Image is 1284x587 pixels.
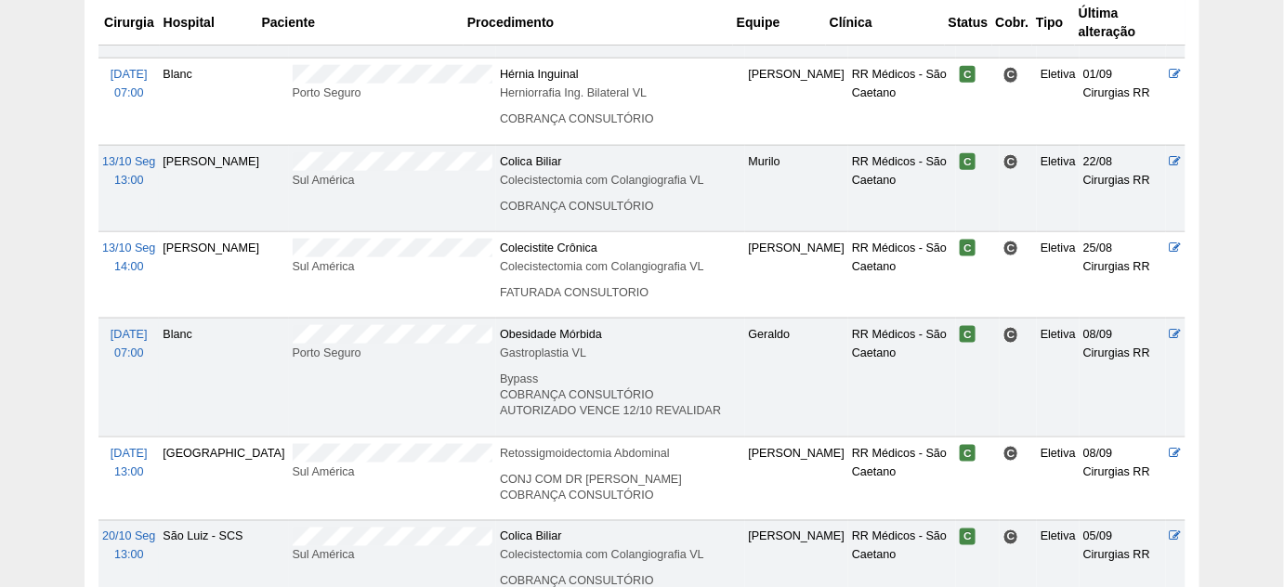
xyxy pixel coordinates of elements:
div: Porto Seguro [293,84,493,102]
div: Sul América [293,546,493,565]
td: Hérnia Inguinal [496,59,744,145]
div: Colecistectomia com Colangiografia VL [500,257,740,276]
a: Editar [1170,328,1182,341]
span: [DATE] [111,447,148,460]
div: Sul América [293,171,493,189]
span: [DATE] [111,328,148,341]
div: Herniorrafia Ing. Bilateral VL [500,84,740,102]
td: RR Médicos - São Caetano [848,231,956,318]
td: Blanc [159,59,288,145]
td: Eletiva [1037,319,1080,437]
a: 13/10 Seg 14:00 [102,241,155,273]
td: RR Médicos - São Caetano [848,59,956,145]
span: Consultório [1003,154,1019,170]
span: 14:00 [114,260,144,273]
td: RR Médicos - São Caetano [848,319,956,437]
a: Editar [1170,530,1182,543]
a: [DATE] 07:00 [111,68,148,99]
span: 07:00 [114,346,144,359]
p: Bypass COBRANÇA CONSULTÓRIO AUTORIZADO VENCE 12/10 REVALIDAR [500,372,740,419]
a: 20/10 Seg 13:00 [102,530,155,562]
span: Confirmada [960,528,976,545]
td: [PERSON_NAME] [745,59,849,145]
td: [GEOGRAPHIC_DATA] [159,437,288,520]
td: Eletiva [1037,437,1080,520]
td: Obesidade Mórbida [496,319,744,437]
a: Editar [1170,68,1182,81]
div: Porto Seguro [293,344,493,362]
span: Consultório [1003,241,1019,256]
span: 13/10 Seg [102,155,155,168]
a: [DATE] 07:00 [111,328,148,359]
span: Consultório [1003,446,1019,462]
p: COBRANÇA CONSULTÓRIO [500,111,740,127]
span: Confirmada [960,240,976,256]
span: 13:00 [114,174,144,187]
td: RR Médicos - São Caetano [848,437,956,520]
a: [DATE] 13:00 [111,447,148,478]
td: [PERSON_NAME] [745,437,849,520]
td: [PERSON_NAME] [745,231,849,318]
div: Colecistectomia com Colangiografia VL [500,546,740,565]
div: Colecistectomia com Colangiografia VL [500,171,740,189]
td: Colica Biliar [496,145,744,231]
span: Consultório [1003,529,1019,545]
p: COBRANÇA CONSULTÓRIO [500,199,740,215]
span: Confirmada [960,66,976,83]
a: Editar [1170,155,1182,168]
span: 13:00 [114,465,144,478]
td: 22/08 Cirurgias RR [1080,145,1166,231]
span: 07:00 [114,86,144,99]
span: Confirmada [960,445,976,462]
td: Blanc [159,319,288,437]
span: Confirmada [960,326,976,343]
td: Eletiva [1037,59,1080,145]
td: 01/09 Cirurgias RR [1080,59,1166,145]
div: Sul América [293,257,493,276]
span: Consultório [1003,67,1019,83]
p: CONJ COM DR [PERSON_NAME] COBRANÇA CONSULTÓRIO [500,472,740,503]
div: Gastroplastia VL [500,344,740,362]
td: 08/09 Cirurgias RR [1080,437,1166,520]
span: 13/10 Seg [102,241,155,254]
span: [DATE] [111,68,148,81]
span: 13:00 [114,549,144,562]
td: 25/08 Cirurgias RR [1080,231,1166,318]
td: Geraldo [745,319,849,437]
span: 20/10 Seg [102,530,155,543]
td: 08/09 Cirurgias RR [1080,319,1166,437]
p: FATURADA CONSULTORIO [500,285,740,301]
div: Sul América [293,463,493,481]
div: Retossigmoidectomia Abdominal [500,444,740,463]
td: Eletiva [1037,231,1080,318]
a: Editar [1170,447,1182,460]
td: Eletiva [1037,145,1080,231]
td: Colecistite Crônica [496,231,744,318]
td: Murilo [745,145,849,231]
a: Editar [1170,241,1182,254]
span: Confirmada [960,153,976,170]
td: [PERSON_NAME] [159,145,288,231]
td: [PERSON_NAME] [159,231,288,318]
a: 13/10 Seg 13:00 [102,155,155,187]
td: RR Médicos - São Caetano [848,145,956,231]
span: Consultório [1003,327,1019,343]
